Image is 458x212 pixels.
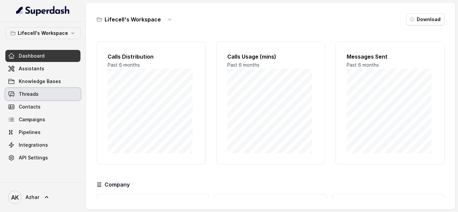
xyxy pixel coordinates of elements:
span: Integrations [19,142,48,148]
a: Knowledge Bases [5,75,80,87]
p: Lifecell's Workspace [18,29,68,37]
img: light.svg [16,5,70,16]
a: Azhar [5,188,80,207]
span: Past 6 months [108,62,140,68]
h3: Company [105,181,130,189]
button: Lifecell's Workspace [5,27,80,39]
a: Threads [5,88,80,100]
span: Azhar [25,194,39,201]
button: Download [406,13,445,25]
h2: Calls Distribution [108,53,194,61]
h2: Messages Sent [347,53,434,61]
span: Campaigns [19,116,45,123]
span: Threads [19,91,39,97]
span: Assistants [19,65,44,72]
a: Pipelines [5,126,80,138]
h3: Lifecell's Workspace [105,15,161,23]
a: Integrations [5,139,80,151]
a: Campaigns [5,114,80,126]
a: Assistants [5,63,80,75]
span: Dashboard [19,53,45,59]
span: Past 6 months [227,62,260,68]
a: Contacts [5,101,80,113]
a: Dashboard [5,50,80,62]
text: AK [11,194,19,201]
span: Past 6 months [347,62,379,68]
span: Contacts [19,103,41,110]
span: Knowledge Bases [19,78,61,85]
a: API Settings [5,152,80,164]
span: API Settings [19,154,48,161]
h2: Calls Usage (mins) [227,53,314,61]
span: Pipelines [19,129,41,136]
